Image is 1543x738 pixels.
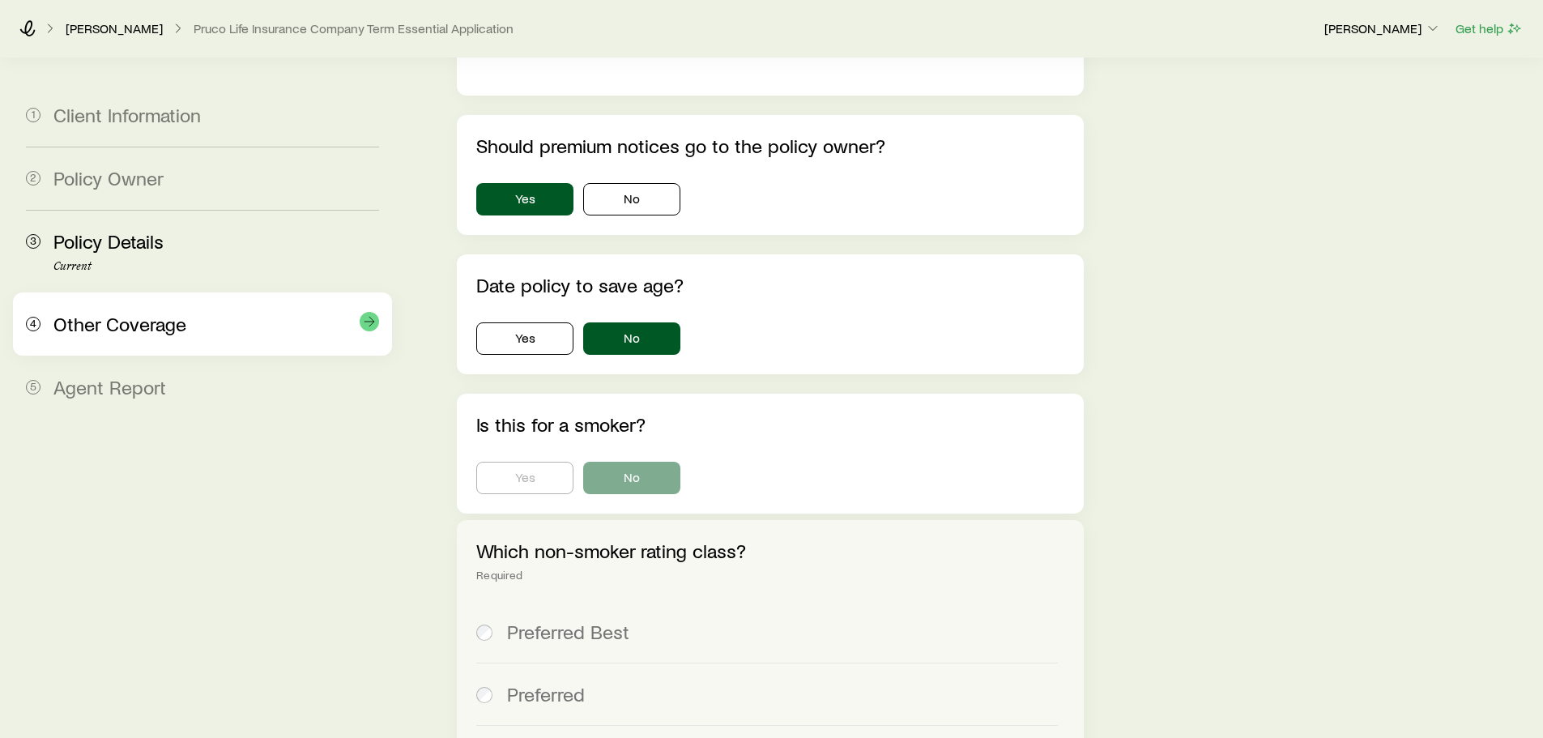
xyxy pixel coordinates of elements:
button: Yes [476,183,573,215]
button: Yes [476,462,573,494]
span: 2 [26,171,40,186]
a: [PERSON_NAME] [65,21,164,36]
p: Is this for a smoker? [476,413,1063,436]
button: [PERSON_NAME] [1323,19,1442,39]
span: 3 [26,234,40,249]
button: No [583,183,680,215]
span: Preferred [507,683,585,706]
button: No [583,322,680,355]
span: Other Coverage [53,312,186,335]
button: Yes [476,322,573,355]
p: [PERSON_NAME] [1324,20,1441,36]
p: Which non-smoker rating class? [476,540,1063,562]
p: Date policy to save age? [476,274,1063,296]
span: 4 [26,317,40,331]
span: Policy Owner [53,166,164,190]
div: Required [476,569,1063,582]
span: Agent Report [53,375,166,399]
button: Pruco Life Insurance Company Term Essential Application [193,21,514,36]
p: Current [53,260,379,273]
span: Preferred Best [507,621,629,643]
input: Preferred Best [476,625,492,641]
span: 5 [26,380,40,395]
span: Client Information [53,103,201,126]
button: No [583,462,680,494]
input: Preferred [476,687,492,703]
span: Policy Details [53,229,164,253]
span: 1 [26,108,40,122]
p: Should premium notices go to the policy owner? [476,134,1063,157]
button: Get help [1455,19,1524,38]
